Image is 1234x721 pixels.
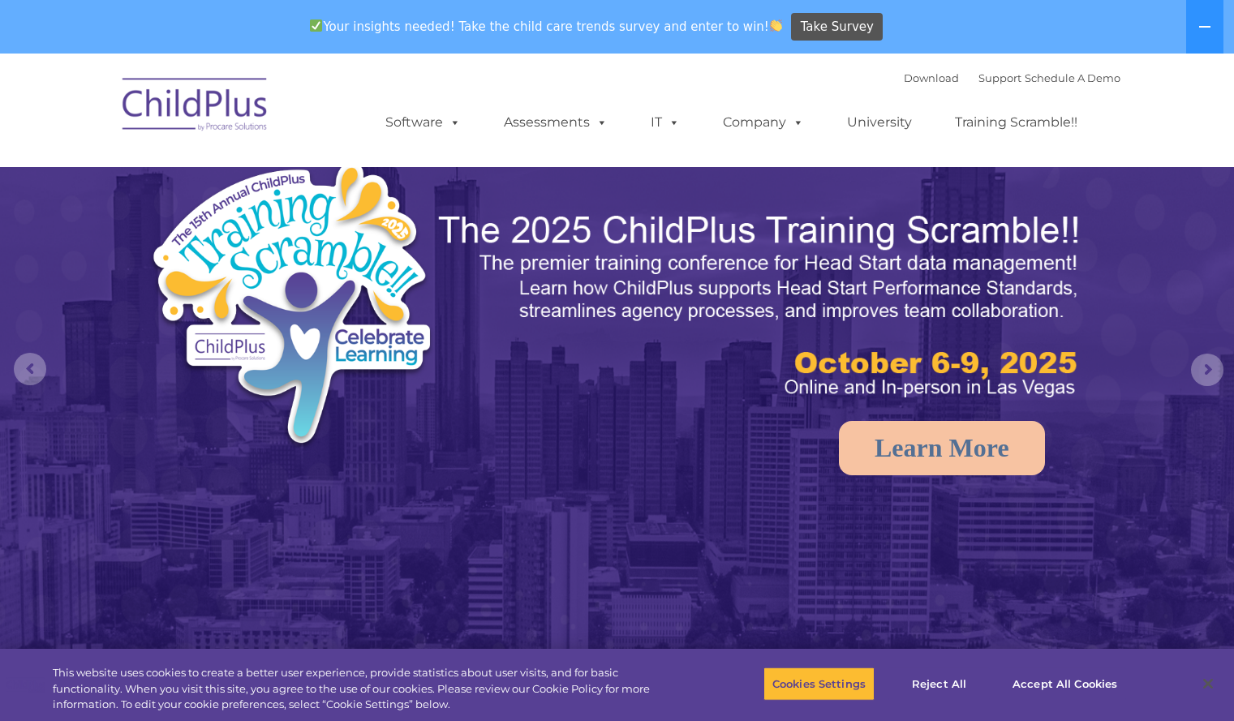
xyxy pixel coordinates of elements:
[801,13,874,41] span: Take Survey
[939,106,1094,139] a: Training Scramble!!
[488,106,624,139] a: Assessments
[1004,667,1126,701] button: Accept All Cookies
[310,19,322,32] img: ✅
[978,71,1021,84] a: Support
[770,19,782,32] img: 👏
[707,106,820,139] a: Company
[888,667,990,701] button: Reject All
[839,421,1045,475] a: Learn More
[226,107,275,119] span: Last name
[226,174,295,186] span: Phone number
[53,665,679,713] div: This website uses cookies to create a better user experience, provide statistics about user visit...
[904,71,1120,84] font: |
[634,106,696,139] a: IT
[904,71,959,84] a: Download
[763,667,875,701] button: Cookies Settings
[1190,666,1226,702] button: Close
[791,13,883,41] a: Take Survey
[831,106,928,139] a: University
[303,11,789,42] span: Your insights needed! Take the child care trends survey and enter to win!
[114,67,277,148] img: ChildPlus by Procare Solutions
[1025,71,1120,84] a: Schedule A Demo
[369,106,477,139] a: Software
